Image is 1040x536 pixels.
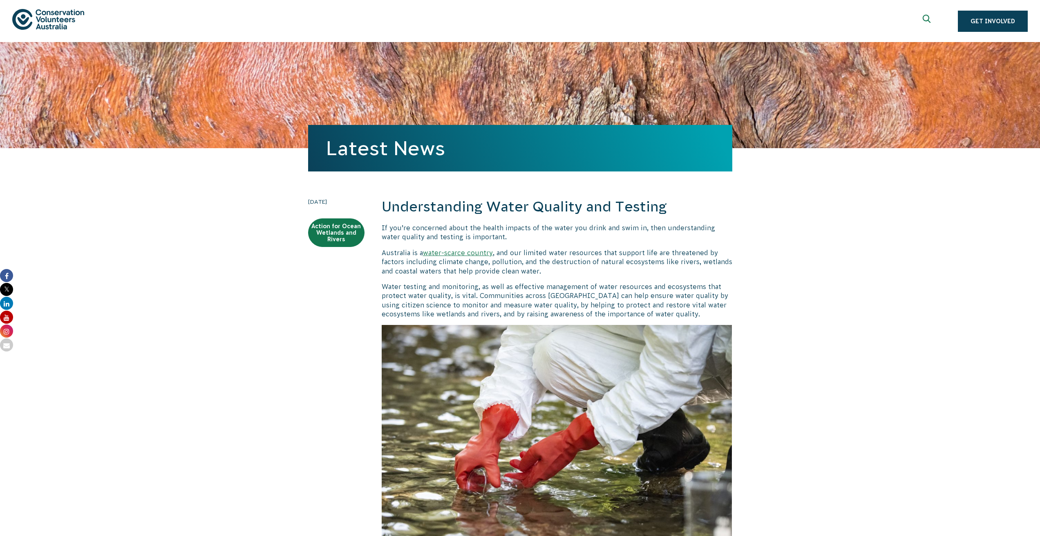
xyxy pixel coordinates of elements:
img: logo.svg [12,9,84,30]
a: Action for Ocean Wetlands and Rivers [308,218,365,247]
span: Expand search box [923,15,933,28]
button: Show mobile navigation menu [1008,7,1028,27]
a: water-scarce country [423,249,493,256]
a: Latest News [326,137,445,159]
time: [DATE] [308,197,365,206]
p: Water testing and monitoring, as well as effective management of water resources and ecosystems t... [382,282,732,319]
h2: Understanding Water Quality and Testing [382,197,732,217]
button: Expand search box Close search box [918,11,937,31]
a: Get Involved [958,11,1028,32]
p: If you’re concerned about the health impacts of the water you drink and swim in, then understandi... [382,223,732,242]
p: Australia is a , and our limited water resources that support life are threatened by factors incl... [382,248,732,276]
